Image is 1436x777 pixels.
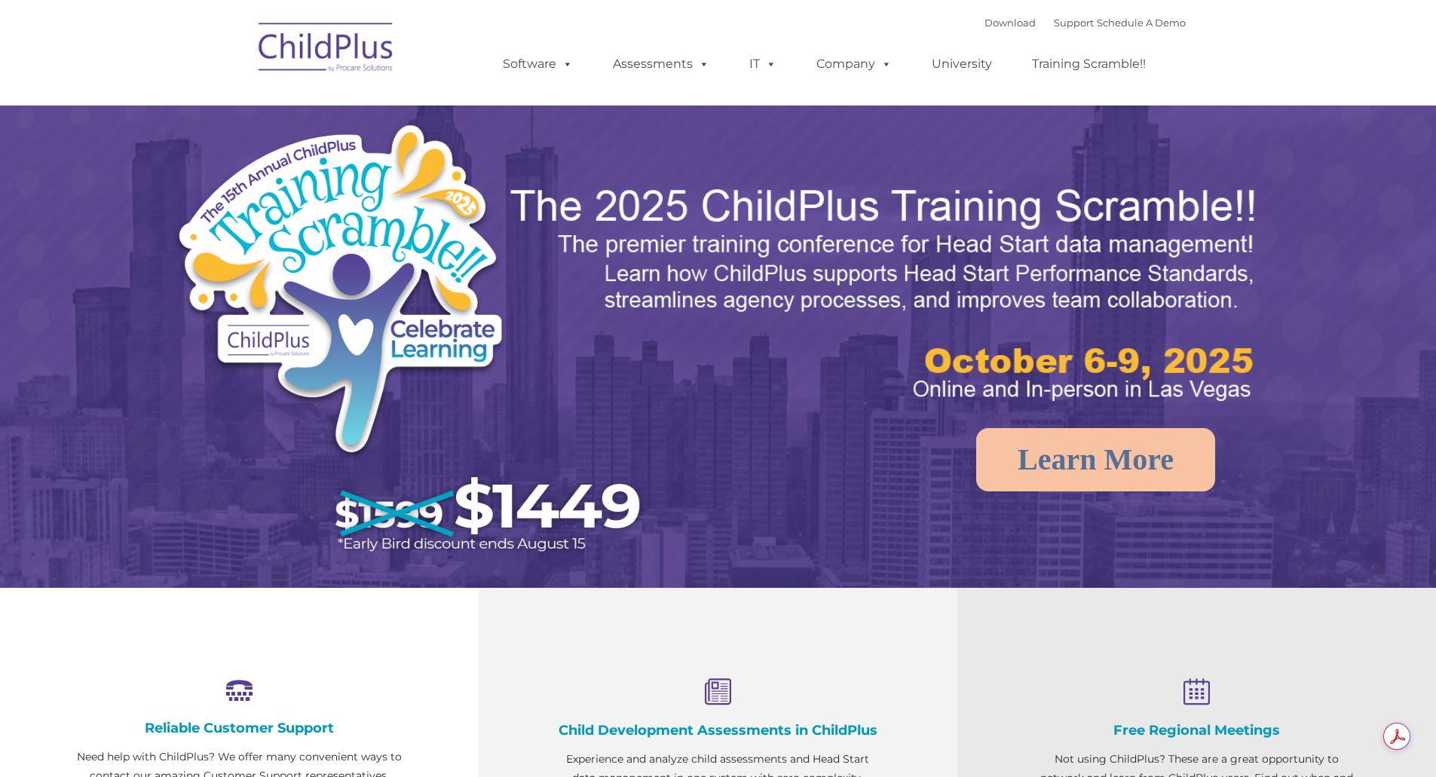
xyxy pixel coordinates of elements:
a: IT [734,49,791,79]
img: ChildPlus by Procare Solutions [251,12,402,87]
a: Training Scramble!! [1017,49,1161,79]
a: University [917,49,1007,79]
a: Company [801,49,907,79]
h4: Reliable Customer Support [75,720,403,736]
h4: Free Regional Meetings [1033,722,1361,739]
font: | [984,17,1186,29]
a: Download [984,17,1036,29]
h4: Child Development Assessments in ChildPlus [554,722,882,739]
a: Schedule A Demo [1097,17,1186,29]
a: Learn More [976,428,1215,491]
a: Software [488,49,588,79]
a: Support [1054,17,1094,29]
a: Assessments [598,49,724,79]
